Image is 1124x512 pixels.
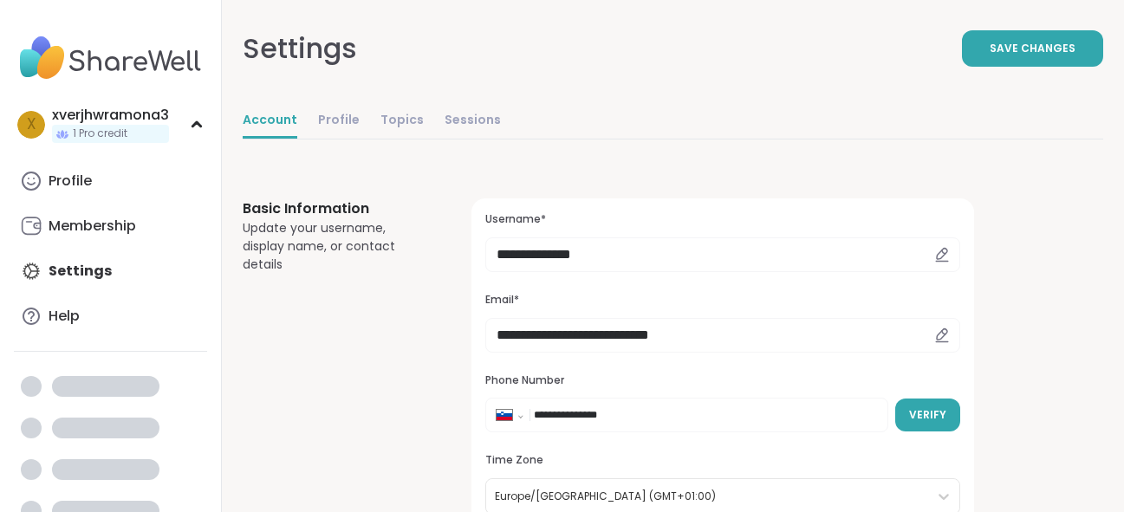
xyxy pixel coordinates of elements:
[14,28,207,88] img: ShareWell Nav Logo
[14,205,207,247] a: Membership
[380,104,424,139] a: Topics
[49,172,92,191] div: Profile
[14,295,207,337] a: Help
[962,30,1103,67] button: Save Changes
[485,293,960,308] h3: Email*
[243,198,430,219] h3: Basic Information
[485,212,960,227] h3: Username*
[52,106,169,125] div: xverjhwramona3
[27,113,36,136] span: x
[243,28,357,69] div: Settings
[909,407,946,423] span: Verify
[485,453,960,468] h3: Time Zone
[895,399,960,431] button: Verify
[318,104,360,139] a: Profile
[485,373,960,388] h3: Phone Number
[49,217,136,236] div: Membership
[243,219,430,274] div: Update your username, display name, or contact details
[49,307,80,326] div: Help
[445,104,501,139] a: Sessions
[14,160,207,202] a: Profile
[243,104,297,139] a: Account
[73,126,127,141] span: 1 Pro credit
[990,41,1075,56] span: Save Changes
